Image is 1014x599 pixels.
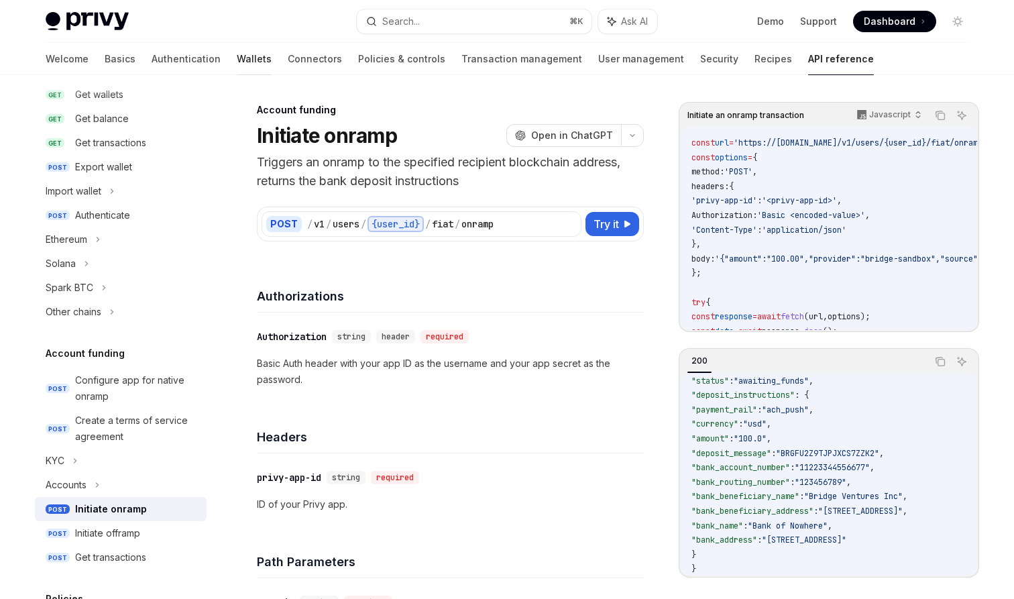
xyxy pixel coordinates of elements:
a: Connectors [288,43,342,75]
span: data [715,326,734,337]
button: Try it [585,212,639,236]
span: , [903,506,907,516]
h4: Headers [257,428,644,446]
a: API reference [808,43,874,75]
span: , [879,448,884,459]
div: Search... [382,13,420,30]
span: Authorization: [691,210,757,221]
button: Search...⌘K [357,9,591,34]
button: Copy the contents from the code block [932,353,949,370]
span: : [771,448,776,459]
div: Ethereum [46,231,87,248]
span: : [729,433,734,444]
p: Basic Auth header with your app ID as the username and your app secret as the password. [257,356,644,388]
a: Security [700,43,738,75]
a: User management [598,43,684,75]
span: . [799,326,804,337]
a: Policies & controls [358,43,445,75]
span: Try it [594,216,619,232]
span: : [790,462,795,473]
a: POSTConfigure app for native onramp [35,368,207,409]
span: POST [46,553,70,563]
span: "bank_account_number" [691,462,790,473]
span: "deposit_instructions" [691,390,795,400]
a: POSTInitiate onramp [35,497,207,521]
div: Import wallet [46,183,101,199]
span: const [691,326,715,337]
span: response [715,311,752,322]
div: / [326,217,331,231]
span: , [903,491,907,502]
button: Ask AI [598,9,657,34]
span: GET [46,138,64,148]
a: POSTExport wallet [35,155,207,179]
span: , [767,433,771,444]
span: const [691,311,715,322]
span: : [813,506,818,516]
div: / [425,217,431,231]
span: ( [804,311,809,322]
button: Copy the contents from the code block [932,107,949,124]
span: body: [691,254,715,264]
span: : [799,491,804,502]
div: privy-app-id [257,471,321,484]
button: Ask AI [953,353,970,370]
div: onramp [461,217,494,231]
span: 'application/json' [762,225,846,235]
h4: Authorizations [257,287,644,305]
div: Export wallet [75,159,132,175]
p: ID of your Privy app. [257,496,644,512]
span: "123456789" [795,477,846,488]
div: / [361,217,366,231]
span: }; [691,268,701,278]
p: Javascript [869,109,911,120]
span: POST [46,424,70,434]
div: required [371,471,419,484]
span: , [752,166,757,177]
span: "ach_push" [762,404,809,415]
a: Demo [757,15,784,28]
span: 'privy-app-id' [691,195,757,206]
div: Get balance [75,111,129,127]
h1: Initiate onramp [257,123,397,148]
a: Authentication [152,43,221,75]
span: "bank_beneficiary_name" [691,491,799,502]
a: Basics [105,43,135,75]
a: POSTGet transactions [35,545,207,569]
span: { [729,181,734,192]
span: (); [823,326,837,337]
span: , [828,521,832,531]
span: : [743,521,748,531]
span: "11223344556677" [795,462,870,473]
span: response [762,326,799,337]
button: Javascript [850,104,927,127]
span: : [729,376,734,386]
div: POST [266,216,302,232]
span: : [738,419,743,429]
span: const [691,152,715,163]
span: options [715,152,748,163]
span: = [734,326,738,337]
button: Ask AI [953,107,970,124]
div: Create a terms of service agreement [75,413,199,445]
span: fetch [781,311,804,322]
span: "[STREET_ADDRESS]" [762,535,846,545]
div: Accounts [46,477,87,493]
div: KYC [46,453,64,469]
a: Welcome [46,43,89,75]
div: Authenticate [75,207,130,223]
span: headers: [691,181,729,192]
div: / [307,217,313,231]
span: Ask AI [621,15,648,28]
span: options [828,311,860,322]
div: v1 [314,217,325,231]
span: POST [46,162,70,172]
div: Spark BTC [46,280,93,296]
div: {user_id} [368,216,424,232]
span: }, [691,239,701,250]
span: : [757,404,762,415]
span: "usd" [743,419,767,429]
span: : [757,535,762,545]
h5: Account funding [46,345,125,362]
span: { [752,152,757,163]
